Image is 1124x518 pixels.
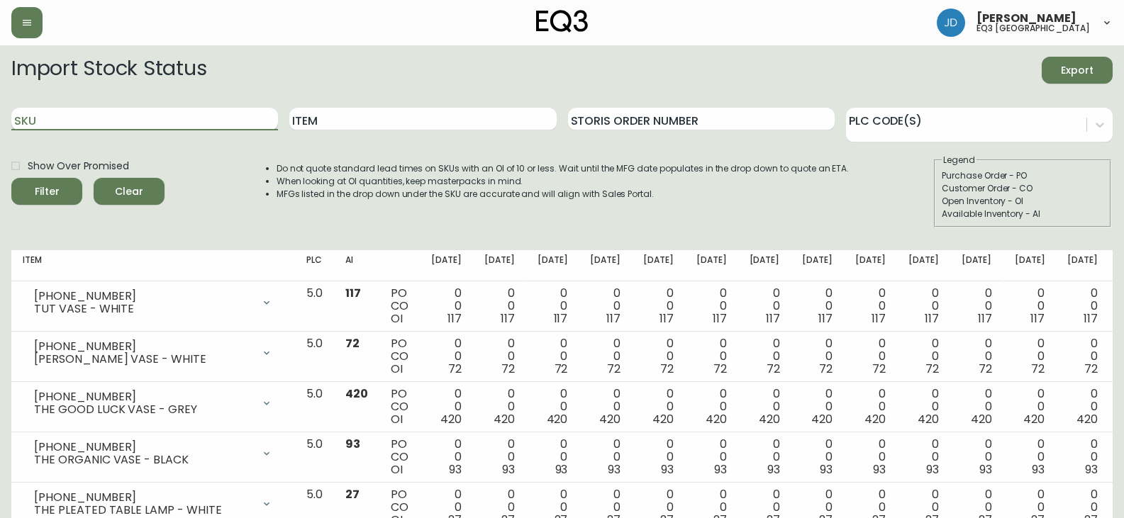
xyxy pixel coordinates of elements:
div: Customer Order - CO [942,182,1103,195]
button: Clear [94,178,165,205]
span: 72 [660,361,674,377]
div: 0 0 [750,438,780,476]
div: 0 0 [538,287,568,325]
span: 117 [872,310,886,327]
div: [PHONE_NUMBER] [34,441,252,454]
div: 0 0 [908,337,939,376]
div: 0 0 [1067,438,1098,476]
th: [DATE] [685,250,738,281]
span: 27 [345,486,360,502]
legend: Legend [942,154,976,167]
div: [PHONE_NUMBER]TUT VASE - WHITE [23,287,284,318]
span: Show Over Promised [28,159,129,174]
span: 93 [979,461,992,478]
span: 72 [925,361,939,377]
div: 0 0 [538,388,568,426]
div: 0 0 [590,438,621,476]
div: 0 0 [855,287,886,325]
div: 0 0 [750,388,780,426]
div: THE GOOD LUCK VASE - GREY [34,403,252,416]
li: MFGs listed in the drop down under the SKU are accurate and will align with Sales Portal. [277,188,850,201]
span: 420 [345,385,368,402]
div: 0 0 [1015,337,1045,376]
div: 0 0 [643,388,674,426]
span: 72 [607,361,621,377]
div: 0 0 [750,287,780,325]
div: 0 0 [590,287,621,325]
span: 420 [918,411,939,427]
div: THE ORGANIC VASE - BLACK [34,454,252,466]
span: 420 [811,411,833,427]
span: 117 [766,310,780,327]
span: 420 [494,411,515,427]
div: 0 0 [431,388,462,426]
div: 0 0 [696,438,727,476]
span: 117 [606,310,621,327]
span: 72 [555,361,568,377]
td: 5.0 [295,332,334,382]
span: 420 [864,411,886,427]
span: 117 [1084,310,1098,327]
li: Do not quote standard lead times on SKUs with an OI of 10 or less. Wait until the MFG date popula... [277,162,850,175]
div: [PHONE_NUMBER][PERSON_NAME] VASE - WHITE [23,337,284,368]
div: 0 0 [484,337,515,376]
div: 0 0 [802,337,833,376]
div: PO CO [391,438,408,476]
div: Filter [35,183,60,201]
img: 7c567ac048721f22e158fd313f7f0981 [937,9,965,37]
span: 117 [1030,310,1045,327]
div: 0 0 [908,287,939,325]
div: PO CO [391,287,408,325]
span: 420 [971,411,992,427]
th: [DATE] [526,250,579,281]
span: OI [391,361,403,377]
h5: eq3 [GEOGRAPHIC_DATA] [976,24,1090,33]
div: PO CO [391,388,408,426]
th: [DATE] [1056,250,1109,281]
span: Clear [105,183,153,201]
th: [DATE] [950,250,1003,281]
div: 0 0 [431,337,462,376]
span: OI [391,310,403,327]
span: 117 [554,310,568,327]
td: 5.0 [295,432,334,483]
div: 0 0 [908,388,939,426]
th: AI [334,250,379,281]
th: Item [11,250,295,281]
div: THE PLEATED TABLE LAMP - WHITE [34,504,252,517]
th: [DATE] [844,250,897,281]
img: logo [536,10,589,33]
span: 72 [501,361,515,377]
span: 420 [599,411,621,427]
div: 0 0 [590,388,621,426]
span: 420 [759,411,780,427]
span: 93 [449,461,462,478]
span: 72 [767,361,780,377]
div: 0 0 [1015,438,1045,476]
span: 420 [1023,411,1045,427]
span: 420 [1076,411,1098,427]
th: [DATE] [791,250,844,281]
span: 420 [652,411,674,427]
span: 93 [661,461,674,478]
div: 0 0 [431,287,462,325]
div: 0 0 [696,388,727,426]
div: [PERSON_NAME] VASE - WHITE [34,353,252,366]
div: 0 0 [431,438,462,476]
span: 93 [555,461,568,478]
span: OI [391,461,403,478]
div: 0 0 [802,438,833,476]
span: 93 [767,461,780,478]
div: 0 0 [1067,388,1098,426]
div: Open Inventory - OI [942,195,1103,208]
span: 72 [979,361,992,377]
div: 0 0 [590,337,621,376]
span: 117 [925,310,939,327]
div: 0 0 [696,287,727,325]
span: 93 [714,461,727,478]
span: 117 [345,285,361,301]
span: 93 [820,461,833,478]
div: 0 0 [1067,337,1098,376]
th: [DATE] [579,250,632,281]
th: [DATE] [897,250,950,281]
